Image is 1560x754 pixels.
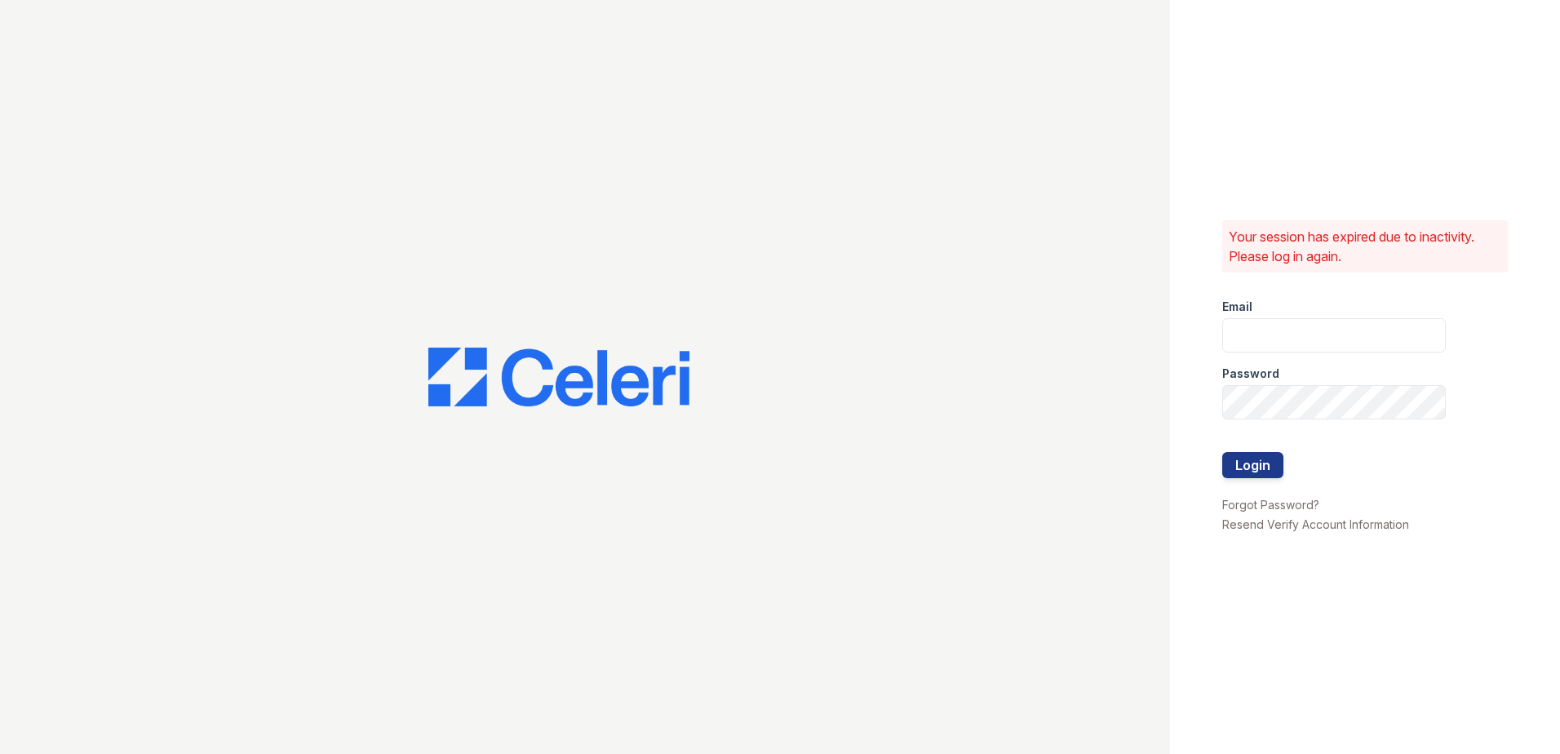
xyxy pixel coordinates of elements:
[1222,517,1409,531] a: Resend Verify Account Information
[1222,366,1279,382] label: Password
[1222,498,1319,512] a: Forgot Password?
[1222,299,1252,315] label: Email
[1222,452,1283,478] button: Login
[428,348,689,406] img: CE_Logo_Blue-a8612792a0a2168367f1c8372b55b34899dd931a85d93a1a3d3e32e68fde9ad4.png
[1229,227,1501,266] p: Your session has expired due to inactivity. Please log in again.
